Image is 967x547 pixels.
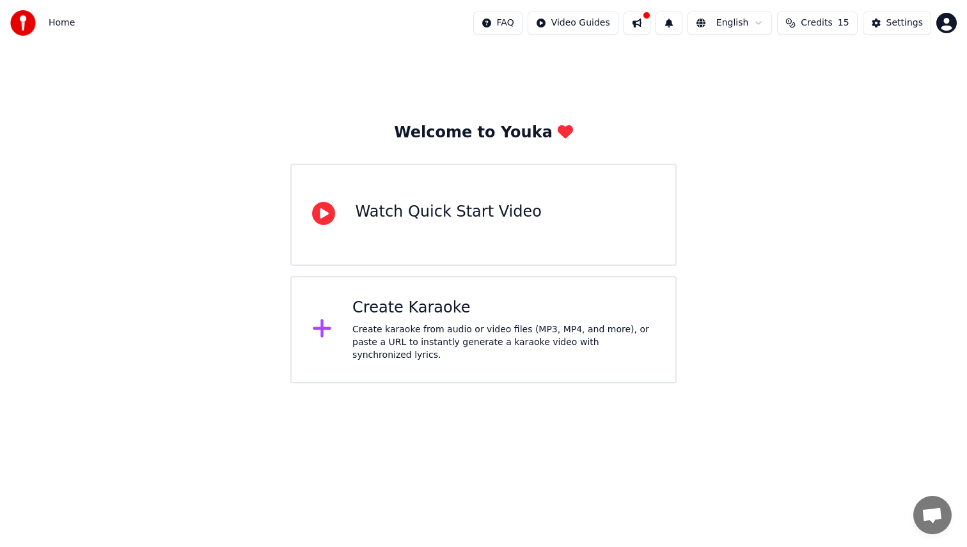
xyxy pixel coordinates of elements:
[352,298,655,318] div: Create Karaoke
[394,123,573,143] div: Welcome to Youka
[777,12,857,35] button: Credits15
[528,12,618,35] button: Video Guides
[352,323,655,362] div: Create karaoke from audio or video files (MP3, MP4, and more), or paste a URL to instantly genera...
[473,12,523,35] button: FAQ
[913,496,952,534] div: Open chat
[863,12,931,35] button: Settings
[49,17,75,29] span: Home
[886,17,923,29] div: Settings
[801,17,832,29] span: Credits
[838,17,849,29] span: 15
[10,10,36,36] img: youka
[49,17,75,29] nav: breadcrumb
[356,202,542,222] div: Watch Quick Start Video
